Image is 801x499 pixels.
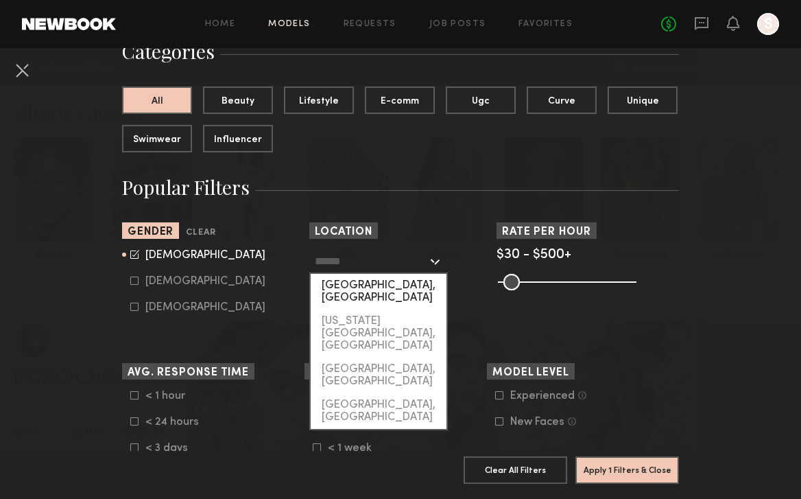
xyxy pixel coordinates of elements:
[429,20,486,29] a: Job Posts
[365,86,435,114] button: E-comm
[186,225,215,241] button: Clear
[128,368,249,378] span: Avg. Response Time
[145,303,265,312] div: [DEMOGRAPHIC_DATA]
[464,456,567,484] button: Clear All Filters
[11,59,33,81] button: Cancel
[205,20,236,29] a: Home
[128,227,174,237] span: Gender
[122,125,192,152] button: Swimwear
[122,38,679,65] h3: Categories
[203,86,273,114] button: Beauty
[311,358,446,393] div: [GEOGRAPHIC_DATA], [GEOGRAPHIC_DATA]
[575,456,679,484] button: Apply 1 Filters & Close
[757,13,779,35] a: S
[510,392,575,400] div: Experienced
[344,20,396,29] a: Requests
[510,418,564,426] div: New Faces
[122,86,192,114] button: All
[311,274,446,310] div: [GEOGRAPHIC_DATA], [GEOGRAPHIC_DATA]
[145,277,265,286] div: [DEMOGRAPHIC_DATA]
[497,248,571,262] span: $30 - $500+
[502,227,591,237] span: Rate per Hour
[203,125,273,152] button: Influencer
[145,251,265,259] div: [DEMOGRAPHIC_DATA]
[527,86,597,114] button: Curve
[315,227,372,237] span: Location
[268,20,310,29] a: Models
[328,444,381,452] div: < 1 week
[311,310,446,358] div: [US_STATE][GEOGRAPHIC_DATA], [GEOGRAPHIC_DATA]
[11,59,33,84] common-close-button: Cancel
[492,368,569,378] span: Model Level
[145,392,199,400] div: < 1 hour
[518,20,573,29] a: Favorites
[122,174,679,200] h3: Popular Filters
[145,444,199,452] div: < 3 days
[284,86,354,114] button: Lifestyle
[446,86,516,114] button: Ugc
[608,86,678,114] button: Unique
[311,393,446,429] div: [GEOGRAPHIC_DATA], [GEOGRAPHIC_DATA]
[145,418,199,426] div: < 24 hours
